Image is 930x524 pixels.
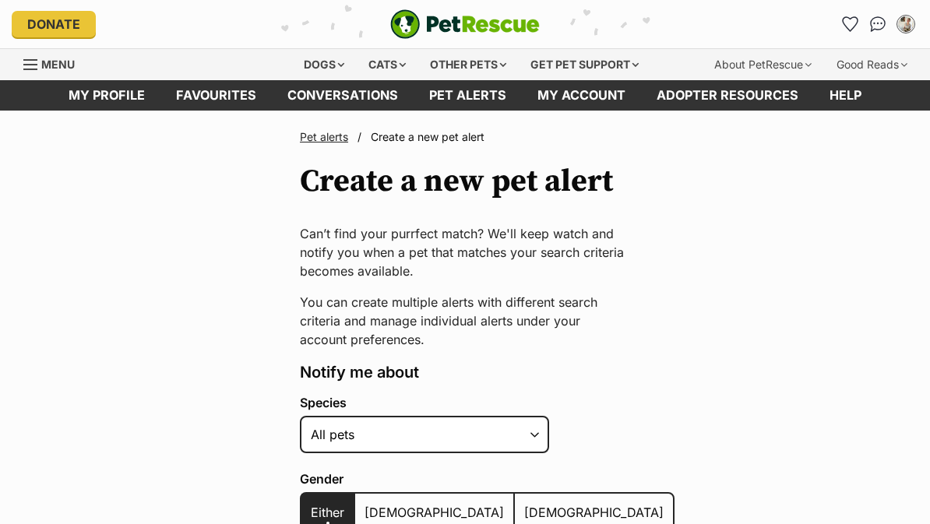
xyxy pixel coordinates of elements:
[390,9,540,39] a: PetRescue
[893,12,918,37] button: My account
[12,11,96,37] a: Donate
[414,80,522,111] a: Pet alerts
[524,505,664,520] span: [DEMOGRAPHIC_DATA]
[814,80,877,111] a: Help
[41,58,75,71] span: Menu
[300,129,630,145] nav: Breadcrumbs
[300,396,675,410] label: Species
[865,12,890,37] a: Conversations
[522,80,641,111] a: My account
[898,16,914,32] img: Charlotte V profile pic
[837,12,862,37] a: Favourites
[300,164,613,199] h1: Create a new pet alert
[837,12,918,37] ul: Account quick links
[293,49,355,80] div: Dogs
[23,49,86,77] a: Menu
[365,505,504,520] span: [DEMOGRAPHIC_DATA]
[300,224,630,280] p: Can’t find your purrfect match? We'll keep watch and notify you when a pet that matches your sear...
[358,129,361,145] span: /
[703,49,823,80] div: About PetRescue
[358,49,417,80] div: Cats
[160,80,272,111] a: Favourites
[53,80,160,111] a: My profile
[641,80,814,111] a: Adopter resources
[300,363,419,382] span: Notify me about
[419,49,517,80] div: Other pets
[371,130,484,143] span: Create a new pet alert
[390,9,540,39] img: logo-e224e6f780fb5917bec1dbf3a21bbac754714ae5b6737aabdf751b685950b380.svg
[272,80,414,111] a: conversations
[520,49,650,80] div: Get pet support
[300,472,675,486] label: Gender
[300,293,630,349] p: You can create multiple alerts with different search criteria and manage individual alerts under ...
[870,16,886,32] img: chat-41dd97257d64d25036548639549fe6c8038ab92f7586957e7f3b1b290dea8141.svg
[300,130,348,143] a: Pet alerts
[311,505,344,520] span: Either
[826,49,918,80] div: Good Reads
